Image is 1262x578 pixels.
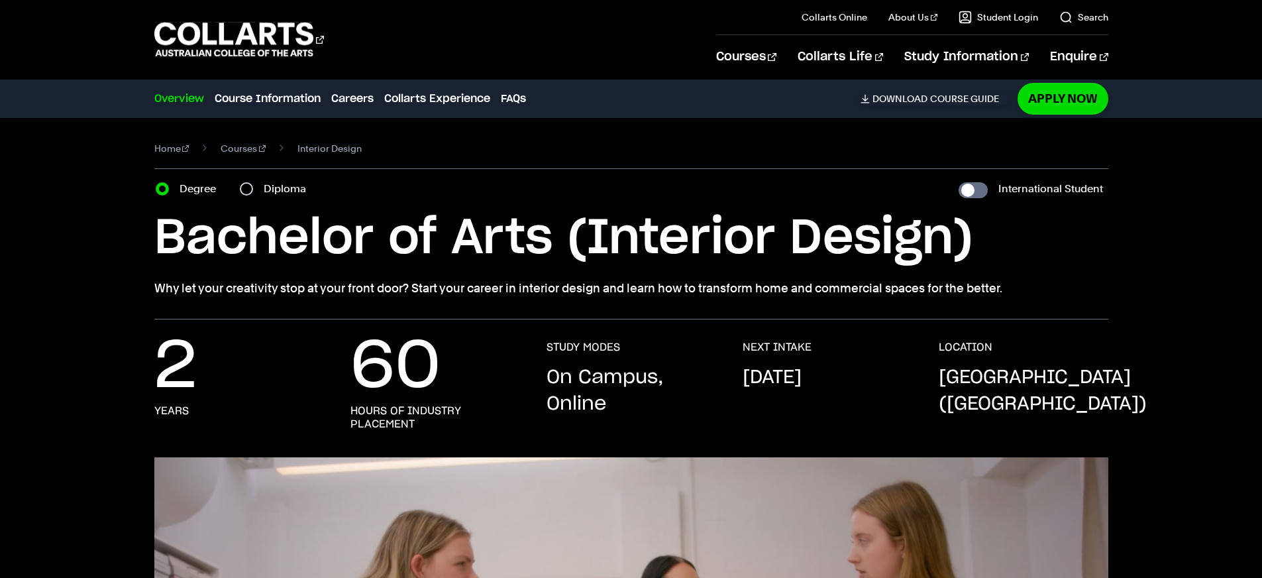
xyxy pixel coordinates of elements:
a: Apply Now [1018,83,1108,114]
a: Home [154,139,189,158]
h3: years [154,404,189,418]
h1: Bachelor of Arts (Interior Design) [154,209,1108,268]
a: Overview [154,91,204,107]
p: On Campus, Online [547,365,716,418]
a: FAQs [501,91,526,107]
a: Careers [331,91,374,107]
h3: STUDY MODES [547,341,620,354]
h3: hours of industry placement [350,404,520,431]
a: Enquire [1050,35,1108,79]
span: Download [872,93,927,105]
a: Collarts Online [802,11,867,24]
span: Interior Design [297,139,362,158]
p: 60 [350,341,441,394]
a: Search [1059,11,1108,24]
p: Why let your creativity stop at your front door? Start your career in interior design and learn h... [154,279,1108,298]
a: Student Login [959,11,1038,24]
label: Diploma [264,180,314,198]
a: Courses [716,35,776,79]
label: Degree [180,180,224,198]
a: DownloadCourse Guide [861,93,1010,105]
h3: NEXT INTAKE [743,341,812,354]
a: Collarts Experience [384,91,490,107]
a: Course Information [215,91,321,107]
a: About Us [888,11,937,24]
label: International Student [998,180,1103,198]
p: [GEOGRAPHIC_DATA] ([GEOGRAPHIC_DATA]) [939,365,1147,418]
a: Study Information [904,35,1029,79]
p: 2 [154,341,197,394]
h3: LOCATION [939,341,992,354]
div: Go to homepage [154,21,324,58]
a: Courses [221,139,266,158]
p: [DATE] [743,365,802,391]
a: Collarts Life [798,35,883,79]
